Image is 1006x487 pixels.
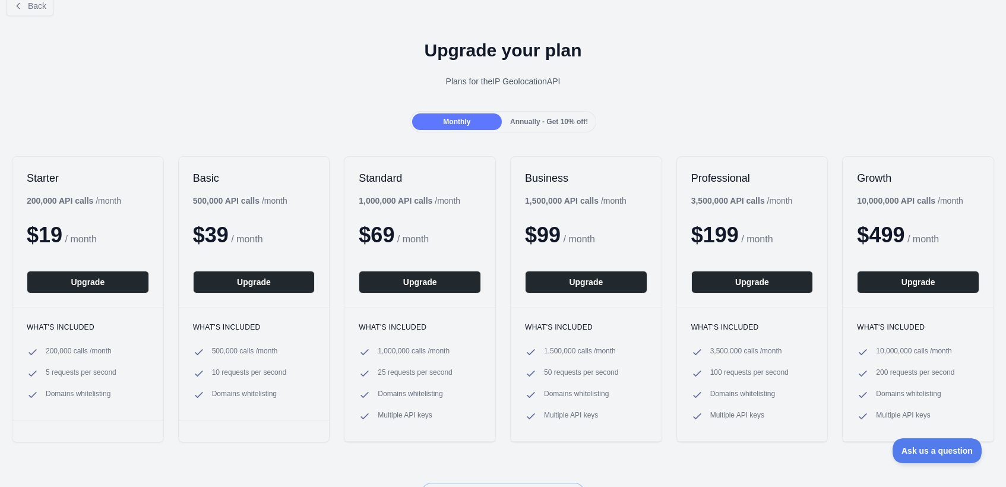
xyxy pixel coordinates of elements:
span: $ 199 [691,223,739,247]
span: $ 99 [525,223,561,247]
iframe: Toggle Customer Support [893,438,982,463]
b: 1,000,000 API calls [359,196,432,205]
div: / month [359,195,460,207]
b: 3,500,000 API calls [691,196,765,205]
span: / month [397,234,429,244]
span: $ 69 [359,223,394,247]
div: / month [525,195,627,207]
span: / month [741,234,773,244]
b: 1,500,000 API calls [525,196,599,205]
span: / month [564,234,595,244]
div: / month [691,195,793,207]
